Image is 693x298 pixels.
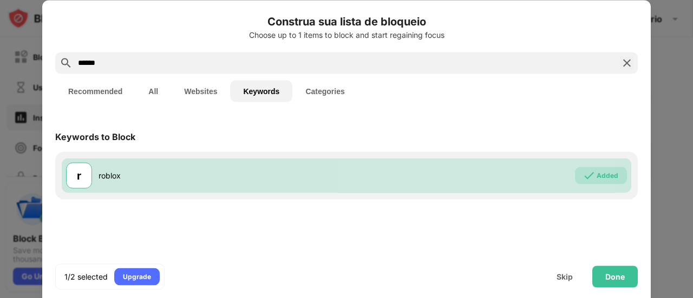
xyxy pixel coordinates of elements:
[64,271,108,282] div: 1/2 selected
[620,56,633,69] img: search-close
[55,30,638,39] div: Choose up to 1 items to block and start regaining focus
[99,170,346,181] div: roblox
[135,80,171,102] button: All
[605,272,625,281] div: Done
[60,56,73,69] img: search.svg
[55,13,638,29] h6: Construa sua lista de bloqueio
[230,80,292,102] button: Keywords
[597,170,618,181] div: Added
[123,271,151,282] div: Upgrade
[292,80,357,102] button: Categories
[77,167,81,183] div: r
[55,131,135,142] div: Keywords to Block
[557,272,573,281] div: Skip
[171,80,230,102] button: Websites
[55,80,135,102] button: Recommended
